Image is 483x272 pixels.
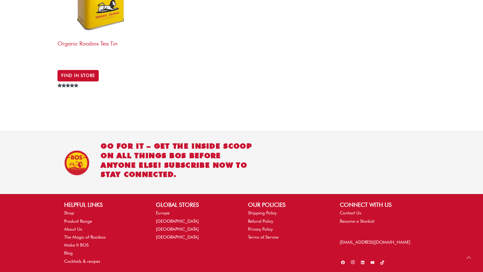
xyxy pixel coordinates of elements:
a: [EMAIL_ADDRESS][DOMAIN_NAME] [340,240,410,245]
nav: CONNECT WITH US [340,209,419,225]
a: Refund Policy [248,219,273,224]
a: BUY IN STORE [57,70,99,81]
a: The Magic of Rooibos [64,234,106,240]
nav: GLOBAL STORES [156,209,235,241]
h2: OUR POLICIES [248,200,327,209]
a: Product Range [64,219,92,224]
a: Cocktails & recipes [64,259,100,264]
a: Become a Stockist [340,219,374,224]
a: [GEOGRAPHIC_DATA] [156,234,199,240]
a: Blog [64,250,73,255]
a: Contact Us [340,210,361,215]
a: About Us [64,227,82,232]
a: [GEOGRAPHIC_DATA] [156,227,199,232]
nav: OUR POLICIES [248,209,327,241]
a: Privacy Policy [248,227,273,232]
h2: Go for it – get the inside scoop on all things BOS before anyone else! Subscribe now to stay conn... [101,141,255,179]
a: Europe [156,210,170,215]
a: [GEOGRAPHIC_DATA] [156,219,199,224]
h2: CONNECT WITH US [340,200,419,209]
nav: HELPFUL LINKS [64,209,143,265]
h2: HELPFUL LINKS [64,200,143,209]
a: Terms of Service [248,234,278,240]
h2: Organic Rooibos Tea Tin [57,37,145,61]
a: Shop [64,210,74,215]
a: Make It BOS [64,242,89,248]
h2: GLOBAL STORES [156,200,235,209]
img: BOS Ice Tea [64,150,90,176]
span: Rated out of 5 [57,84,79,102]
a: Shipping Policy [248,210,277,215]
